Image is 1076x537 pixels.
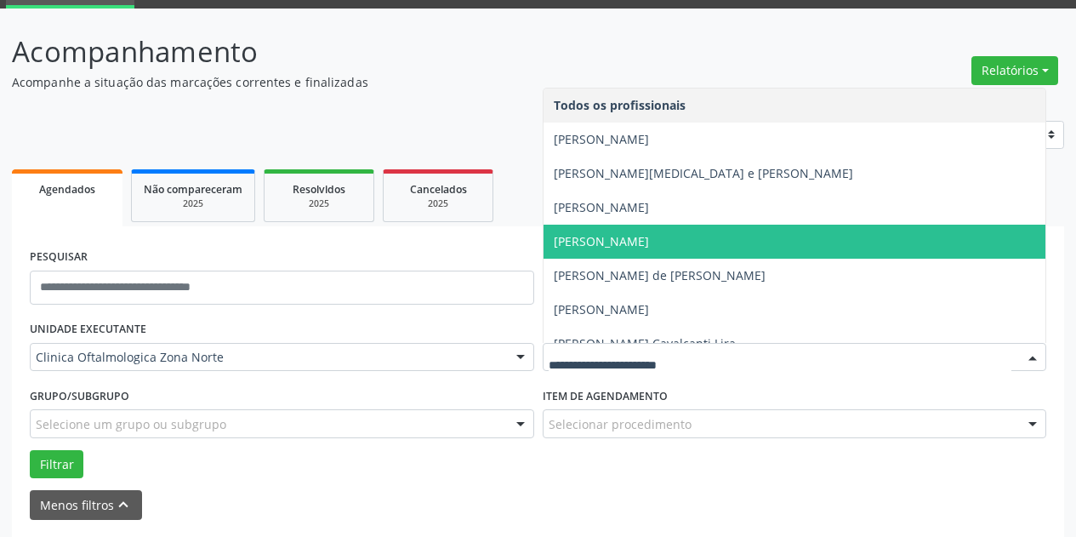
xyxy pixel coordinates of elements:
button: Filtrar [30,450,83,479]
span: Resolvidos [293,182,345,197]
button: Relatórios [971,56,1058,85]
span: [PERSON_NAME] [554,131,649,147]
div: 2025 [276,197,362,210]
span: Não compareceram [144,182,242,197]
label: Grupo/Subgrupo [30,383,129,409]
div: 2025 [396,197,481,210]
span: Cancelados [410,182,467,197]
span: Clinica Oftalmologica Zona Norte [36,349,499,366]
div: 2025 [144,197,242,210]
span: Selecionar procedimento [549,415,692,433]
span: [PERSON_NAME] [554,301,649,317]
span: [PERSON_NAME] Cavalcanti Lira [554,335,736,351]
span: [PERSON_NAME][MEDICAL_DATA] e [PERSON_NAME] [554,165,853,181]
span: Selecione um grupo ou subgrupo [36,415,226,433]
span: Todos os profissionais [554,97,686,113]
span: [PERSON_NAME] [554,233,649,249]
label: Item de agendamento [543,383,668,409]
label: PESQUISAR [30,244,88,271]
span: Agendados [39,182,95,197]
label: UNIDADE EXECUTANTE [30,317,146,343]
p: Acompanhamento [12,31,749,73]
span: [PERSON_NAME] [554,199,649,215]
span: [PERSON_NAME] de [PERSON_NAME] [554,267,766,283]
i: keyboard_arrow_up [114,495,133,514]
p: Acompanhe a situação das marcações correntes e finalizadas [12,73,749,91]
button: Menos filtroskeyboard_arrow_up [30,490,142,520]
